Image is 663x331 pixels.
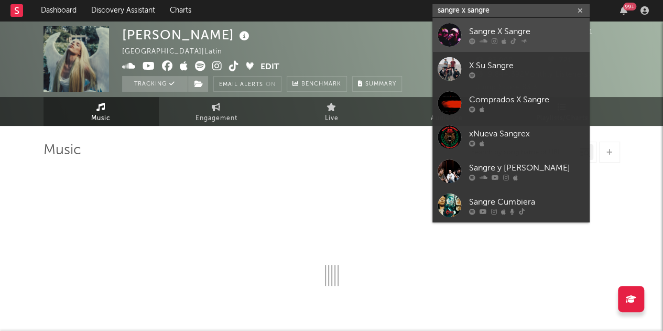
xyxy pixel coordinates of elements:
[620,6,627,15] button: 99+
[432,4,590,17] input: Search for artists
[432,188,590,222] a: Sangre Cumbiera
[260,61,279,74] button: Edit
[122,26,252,44] div: [PERSON_NAME]
[432,52,590,86] a: X Su Sangre
[91,112,111,125] span: Music
[195,112,237,125] span: Engagement
[365,81,396,87] span: Summary
[469,93,584,106] div: Comprados X Sangre
[389,97,505,126] a: Audience
[469,25,584,38] div: Sangre X Sangre
[325,112,339,125] span: Live
[287,76,347,92] a: Benchmark
[266,82,276,88] em: On
[44,97,159,126] a: Music
[469,127,584,140] div: xNueva Sangrex
[122,76,188,92] button: Tracking
[469,162,584,174] div: Sangre y [PERSON_NAME]
[469,59,584,72] div: X Su Sangre
[432,18,590,52] a: Sangre X Sangre
[352,76,402,92] button: Summary
[432,120,590,154] a: xNueva Sangrex
[623,3,636,10] div: 99 +
[431,112,463,125] span: Audience
[122,46,234,58] div: [GEOGRAPHIC_DATA] | Latin
[274,97,389,126] a: Live
[159,97,274,126] a: Engagement
[432,154,590,188] a: Sangre y [PERSON_NAME]
[301,78,341,91] span: Benchmark
[213,76,281,92] button: Email AlertsOn
[469,196,584,208] div: Sangre Cumbiera
[432,86,590,120] a: Comprados X Sangre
